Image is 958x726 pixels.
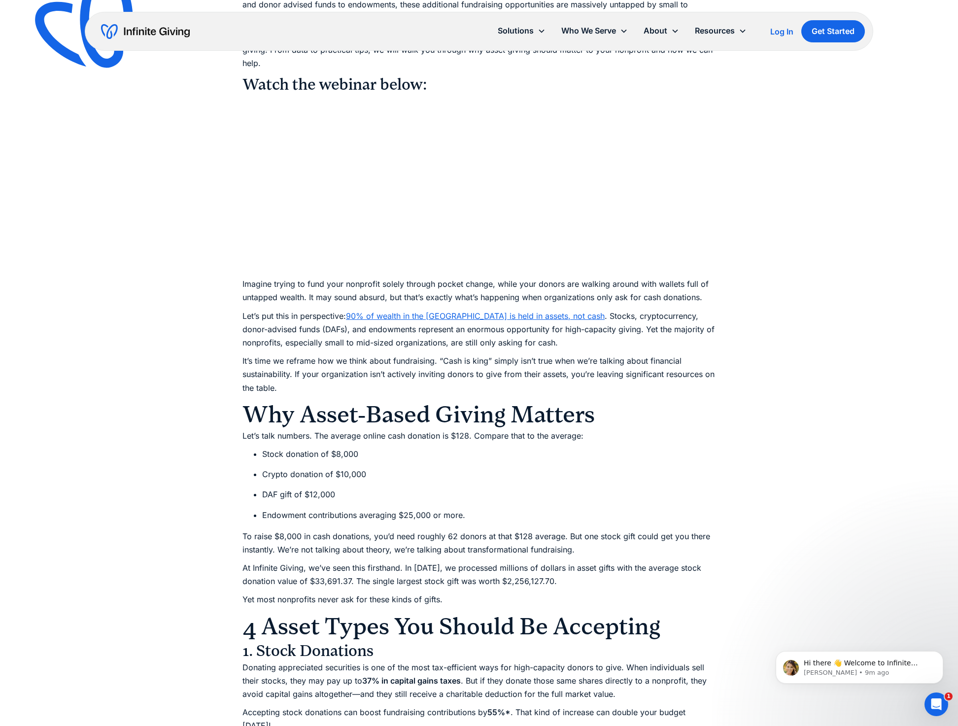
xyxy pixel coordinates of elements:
li: DAF gift of $12,000 [262,488,716,501]
div: Solutions [490,20,553,41]
a: Get Started [801,20,865,42]
p: Imagine trying to fund your nonprofit solely through pocket change, while your donors are walking... [242,277,716,304]
p: To raise $8,000 in cash donations, you’d need roughly 62 donors at that $128 average. But one sto... [242,530,716,556]
iframe: Intercom notifications message [761,630,958,699]
h3: 1. Stock Donations [242,641,716,661]
div: Who We Serve [553,20,636,41]
p: ‍ [242,259,716,273]
strong: 37% in capital gains taxes [362,676,461,686]
h3: Watch the webinar below: [242,75,716,95]
h2: Why Asset-Based Giving Matters [242,400,716,429]
span: 1 [945,692,953,700]
div: Resources [687,20,754,41]
div: About [636,20,687,41]
div: About [644,24,667,37]
p: Let’s talk numbers. The average online cash donation is $128. Compare that to the average: [242,429,716,443]
a: home [101,24,190,39]
li: Stock donation of $8,000 [262,448,716,461]
li: Endowment contributions averaging $25,000 or more. [262,509,716,522]
div: Log In [770,28,793,35]
div: Solutions [498,24,534,37]
div: Resources [695,24,735,37]
li: Crypto donation of $10,000 [262,468,716,481]
a: Log In [770,26,793,37]
iframe: Intercom live chat [924,692,948,716]
p: Let’s put this in perspective: . Stocks, cryptocurrency, donor-advised funds (DAFs), and endowmen... [242,310,716,350]
p: Donating appreciated securities is one of the most tax-efficient ways for high-capacity donors to... [242,661,716,701]
p: Yet most nonprofits never ask for these kinds of gifts. [242,593,716,606]
p: At Infinite Giving, we’ve seen this firsthand. In [DATE], we processed millions of dollars in ass... [242,561,716,588]
h2: 4 Asset Types You Should Be Accepting [242,612,716,641]
p: It’s time we reframe how we think about fundraising. “Cash is king” simply isn’t true when we’re ... [242,354,716,395]
a: 90% of wealth in the [GEOGRAPHIC_DATA] is held in assets, not cash [346,311,605,321]
div: Who We Serve [561,24,616,37]
iframe: Demystifying Asset Giving for Nonprofits [337,95,621,254]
